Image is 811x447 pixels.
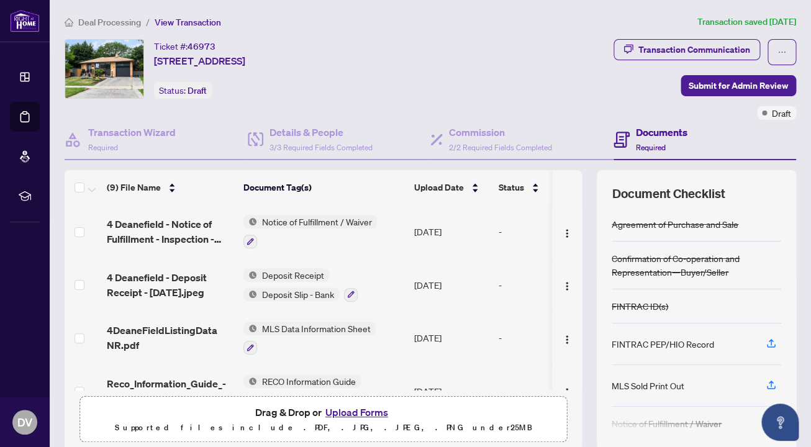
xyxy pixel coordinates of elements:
span: 4 Deanefield - Deposit Receipt - [DATE].jpeg [107,270,233,300]
img: Status Icon [243,215,257,228]
h4: Documents [636,125,687,140]
img: Logo [562,228,572,238]
div: - [499,225,594,238]
span: View Transaction [155,17,221,28]
article: Transaction saved [DATE] [697,15,796,29]
button: Logo [557,222,577,242]
button: Logo [557,381,577,401]
span: Drag & Drop orUpload FormsSupported files include .PDF, .JPG, .JPEG, .PNG under25MB [80,397,566,443]
div: FINTRAC ID(s) [612,299,668,313]
button: Status IconNotice of Fulfillment / Waiver [243,215,377,248]
td: [DATE] [409,258,494,312]
span: Notice of Fulfillment / Waiver [257,215,377,228]
span: (9) File Name [107,181,161,194]
td: [DATE] [409,364,494,418]
img: logo [10,9,40,32]
div: Transaction Communication [638,40,750,60]
button: Status IconRECO Information Guide [243,374,361,408]
span: Draft [772,106,791,120]
span: [STREET_ADDRESS] [154,53,245,68]
img: Status Icon [243,322,257,335]
div: Ticket #: [154,39,215,53]
p: Supported files include .PDF, .JPG, .JPEG, .PNG under 25 MB [88,420,559,435]
td: [DATE] [409,205,494,258]
th: Status [494,170,599,205]
button: Transaction Communication [614,39,760,60]
span: Required [88,143,118,152]
span: 46973 [188,41,215,52]
span: Submit for Admin Review [689,76,788,96]
img: Status Icon [243,374,257,388]
span: Upload Date [414,181,464,194]
button: Logo [557,275,577,295]
h4: Details & People [270,125,373,140]
th: Upload Date [409,170,494,205]
img: IMG-W12314066_1.jpg [65,40,143,98]
img: Logo [562,281,572,291]
span: Required [636,143,666,152]
h4: Commission [449,125,552,140]
button: Status IconMLS Data Information Sheet [243,322,376,355]
span: 4 Deanefield - Notice of Fulfillment - Inspection - [DATE].pdf [107,217,233,246]
span: RECO Information Guide [257,374,361,388]
span: Draft [188,85,207,96]
span: Document Checklist [612,185,725,202]
span: 3/3 Required Fields Completed [270,143,373,152]
span: DV [17,413,32,431]
div: MLS Sold Print Out [612,379,684,392]
li: / [146,15,150,29]
div: Agreement of Purchase and Sale [612,217,738,231]
button: Logo [557,328,577,348]
button: Submit for Admin Review [681,75,796,96]
h4: Transaction Wizard [88,125,176,140]
span: Status [499,181,524,194]
div: - [499,384,594,398]
span: Deal Processing [78,17,141,28]
span: Deposit Slip - Bank [257,287,339,301]
img: Status Icon [243,268,257,282]
td: [DATE] [409,312,494,365]
button: Upload Forms [322,404,392,420]
span: 4DeaneFieldListingData NR.pdf [107,323,233,353]
img: Logo [562,335,572,345]
th: (9) File Name [102,170,238,205]
div: Status: [154,82,212,99]
button: Open asap [761,404,799,441]
span: Deposit Receipt [257,268,329,282]
img: Logo [562,387,572,397]
span: 2/2 Required Fields Completed [449,143,552,152]
span: ellipsis [777,48,786,56]
th: Document Tag(s) [238,170,409,205]
button: Status IconDeposit ReceiptStatus IconDeposit Slip - Bank [243,268,358,302]
span: home [65,18,73,27]
span: Reco_Information_Guide_-_RECO_Forms.pdf [107,376,233,406]
div: Confirmation of Co-operation and Representation—Buyer/Seller [612,251,781,279]
div: - [499,278,594,292]
span: Drag & Drop or [255,404,392,420]
div: FINTRAC PEP/HIO Record [612,337,714,351]
img: Status Icon [243,287,257,301]
div: - [499,331,594,345]
span: MLS Data Information Sheet [257,322,376,335]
